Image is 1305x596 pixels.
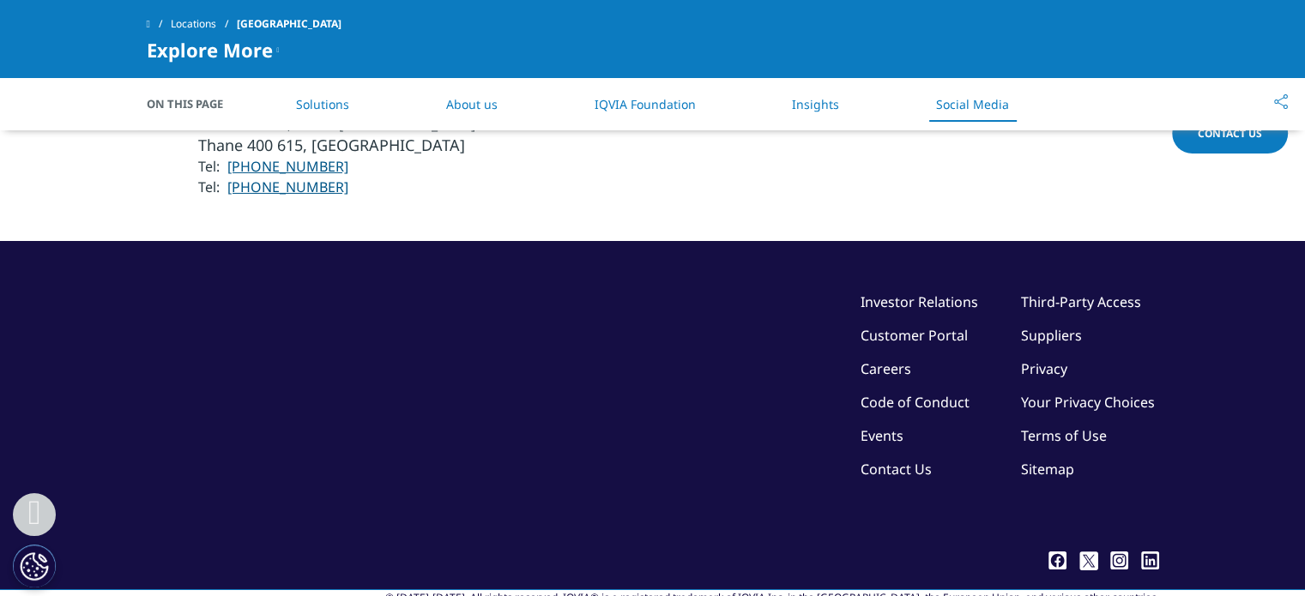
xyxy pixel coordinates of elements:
a: Investor Relations [861,292,978,311]
span: [GEOGRAPHIC_DATA] [237,9,341,39]
a: Social Media [936,96,1009,112]
button: Cookies Settings [13,545,56,587]
a: Code of Conduct [861,393,970,412]
a: Insights [792,96,839,112]
a: Solutions [296,96,349,112]
a: Customer Portal [861,326,968,345]
a: [PHONE_NUMBER] [227,178,348,196]
a: Locations [171,9,237,39]
a: Terms of Use [1021,426,1107,445]
span: Thane 400 615, [GEOGRAPHIC_DATA] [198,135,465,155]
span: On This Page [147,95,241,112]
a: Third-Party Access [1021,292,1141,311]
a: Privacy [1021,359,1067,378]
span: Tel: [198,157,220,176]
a: Sitemap [1021,460,1074,479]
a: Events [861,426,903,445]
a: Contact Us [861,460,932,479]
a: Contact Us [1172,113,1288,154]
a: Suppliers [1021,326,1082,345]
a: Careers [861,359,911,378]
a: IQVIA Foundation [594,96,695,112]
span: Contact Us [1198,126,1262,141]
a: [PHONE_NUMBER] [227,157,348,176]
span: Explore More [147,39,273,60]
span: Tel: [198,178,220,196]
a: About us [446,96,498,112]
a: Your Privacy Choices [1021,393,1159,412]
